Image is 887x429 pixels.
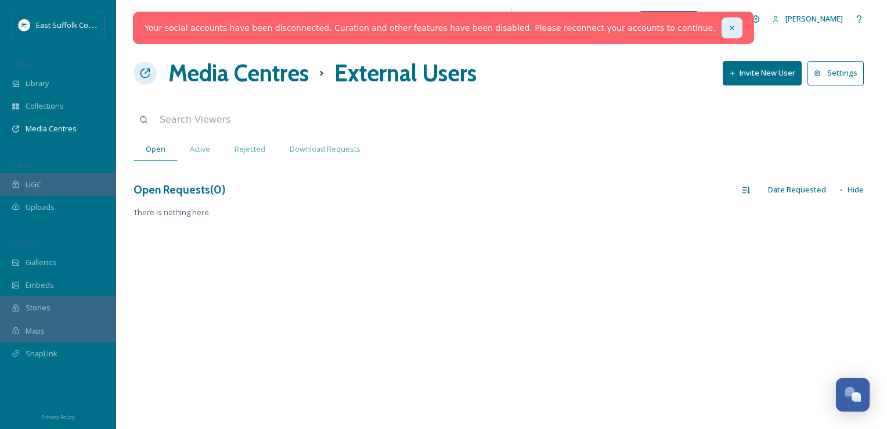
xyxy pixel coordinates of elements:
a: Settings [807,61,870,85]
span: Stories [26,302,51,313]
img: ESC%20Logo.png [19,19,30,31]
span: COLLECT [12,161,37,170]
button: Hide [832,178,870,201]
span: Download Requests [290,144,360,155]
span: Media Centres [26,123,77,134]
span: East Suffolk Council [36,19,104,30]
span: Privacy Policy [41,413,75,421]
input: Search Viewers [154,107,424,133]
a: Your social accounts have been disconnected. Curation and other features have been disabled. Plea... [145,22,715,34]
span: Embeds [26,280,54,291]
span: Open [146,144,165,155]
div: Date Requested [762,178,832,201]
button: Settings [807,61,864,85]
a: Privacy Policy [41,409,75,423]
a: What's New [640,11,698,27]
span: Galleries [26,257,57,268]
a: View all files [438,8,506,30]
span: WIDGETS [12,239,38,248]
span: Uploads [26,202,55,213]
span: [PERSON_NAME] [785,13,843,24]
span: Maps [26,326,45,337]
a: [PERSON_NAME] [766,8,849,30]
span: Library [26,78,49,89]
span: Active [190,144,210,155]
span: SnapLink [26,348,57,359]
button: Invite New User [723,61,802,85]
button: Open Chat [836,378,870,412]
span: MEDIA [12,60,32,69]
h1: External Users [334,56,477,91]
span: Collections [26,101,64,112]
h3: Open Requests ( 0 ) [134,181,226,198]
input: Search your library [161,6,417,32]
span: Rejected [235,144,265,155]
span: UGC [26,179,41,190]
span: There is nothing here. [134,207,870,218]
a: Media Centres [168,56,309,91]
